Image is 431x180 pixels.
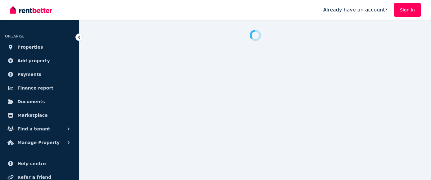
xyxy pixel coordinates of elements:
a: Sign In [394,3,421,17]
span: Already have an account? [323,6,388,14]
span: Marketplace [17,112,47,119]
span: Payments [17,71,41,78]
button: Manage Property [5,136,74,149]
span: Find a tenant [17,125,50,133]
span: ORGANISE [5,34,25,38]
a: Marketplace [5,109,74,121]
a: Documents [5,95,74,108]
a: Finance report [5,82,74,94]
a: Help centre [5,157,74,170]
img: RentBetter [10,5,52,15]
span: Finance report [17,84,53,92]
button: Find a tenant [5,123,74,135]
span: Add property [17,57,50,64]
span: Properties [17,43,43,51]
span: Manage Property [17,139,60,146]
a: Payments [5,68,74,81]
span: Help centre [17,160,46,167]
a: Properties [5,41,74,53]
a: Add property [5,55,74,67]
span: Documents [17,98,45,105]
